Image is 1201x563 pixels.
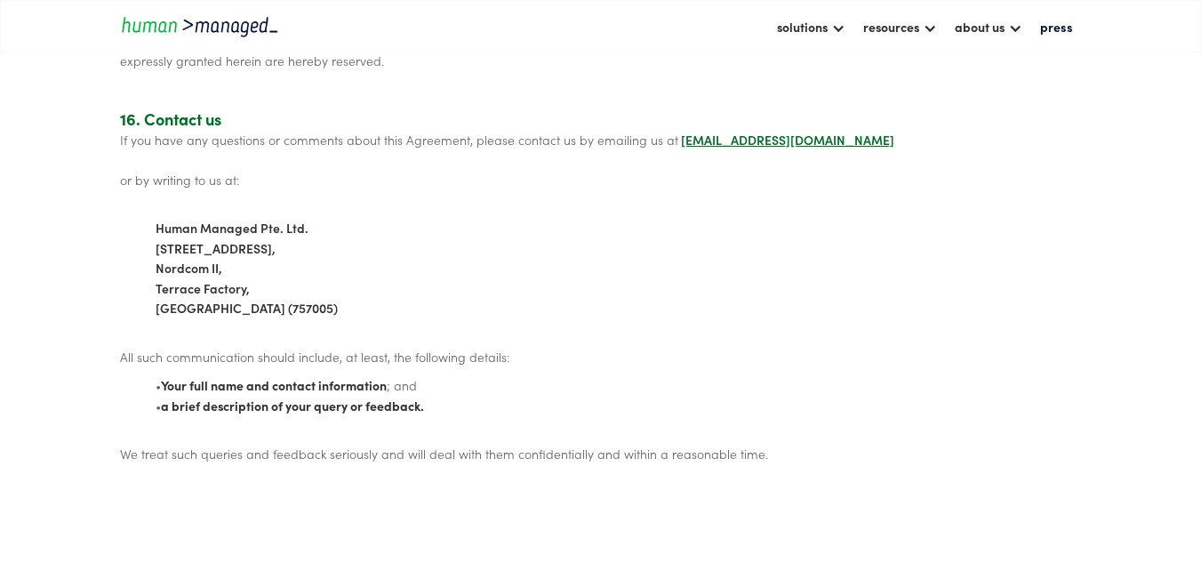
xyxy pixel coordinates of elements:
[777,16,828,37] div: solutions
[120,347,1081,366] p: ‍ All such communication should include, at least, the following details:
[156,219,338,317] span: Human Managed Pte. Ltd. [STREET_ADDRESS], Nordcom II, Terrace Factory, [GEOGRAPHIC_DATA] (757005)
[955,16,1005,37] div: about us
[1031,12,1081,42] a: press
[120,424,1081,464] p: We treat such queries and feedback seriously and will deal with them confidentially and within a ...
[863,16,919,37] div: resources
[120,198,1081,338] p: ‍ ‍
[120,130,1081,189] p: If you have any questions or comments about this Agreement, please contact us by emailing us at o...
[120,375,1081,415] p: • ; and •
[161,376,387,394] span: Your full name and contact information
[681,131,894,149] a: [EMAIL_ADDRESS][DOMAIN_NAME]
[120,109,1081,130] div: 16. Contact us
[161,397,424,414] span: a brief description of your query or feedback.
